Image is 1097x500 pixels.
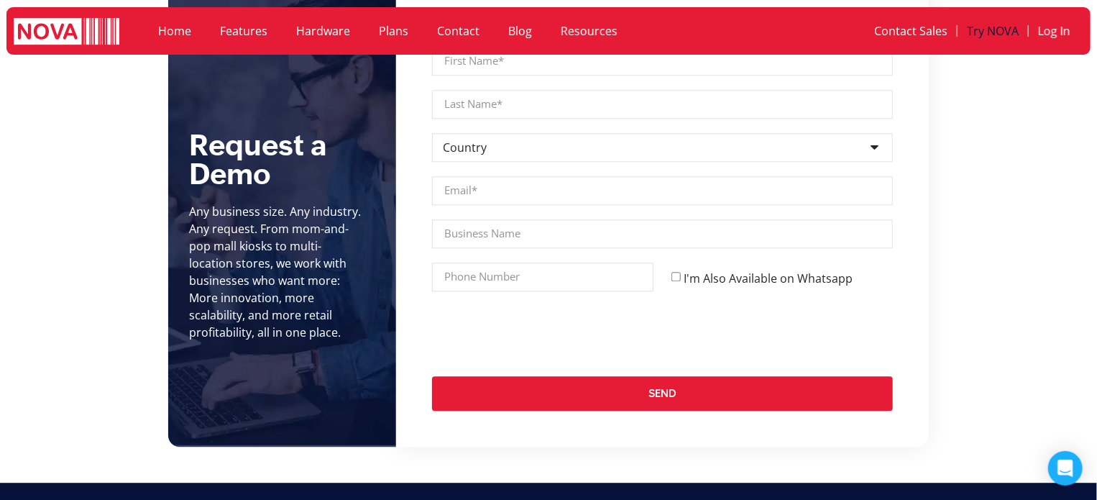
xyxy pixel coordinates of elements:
[206,14,282,47] a: Features
[684,271,853,286] label: I'm Also Available on Whatsapp
[144,14,754,47] nav: Menu
[1048,451,1083,486] div: Open Intercom Messenger
[432,47,893,76] input: First Name*
[432,376,893,411] button: Send
[364,14,423,47] a: Plans
[546,14,632,47] a: Resources
[958,14,1028,47] a: Try NOVA
[648,388,676,399] span: Send
[432,263,653,291] input: Only numbers and phone characters (#, -, *, etc) are accepted.
[432,90,893,119] input: Last Name*
[432,176,893,205] input: Email*
[423,14,494,47] a: Contact
[144,14,206,47] a: Home
[190,203,364,341] div: Any business size. Any industry. Any request. From mom-and-pop mall kiosks to multi-location stor...
[494,14,546,47] a: Blog
[432,219,893,248] input: Business Name
[432,306,651,362] iframe: reCAPTCHA
[190,131,375,188] h5: Request a Demo
[282,14,364,47] a: Hardware
[865,14,957,47] a: Contact Sales
[14,18,119,47] img: logo white
[1029,14,1080,47] a: Log In
[769,14,1080,47] nav: Menu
